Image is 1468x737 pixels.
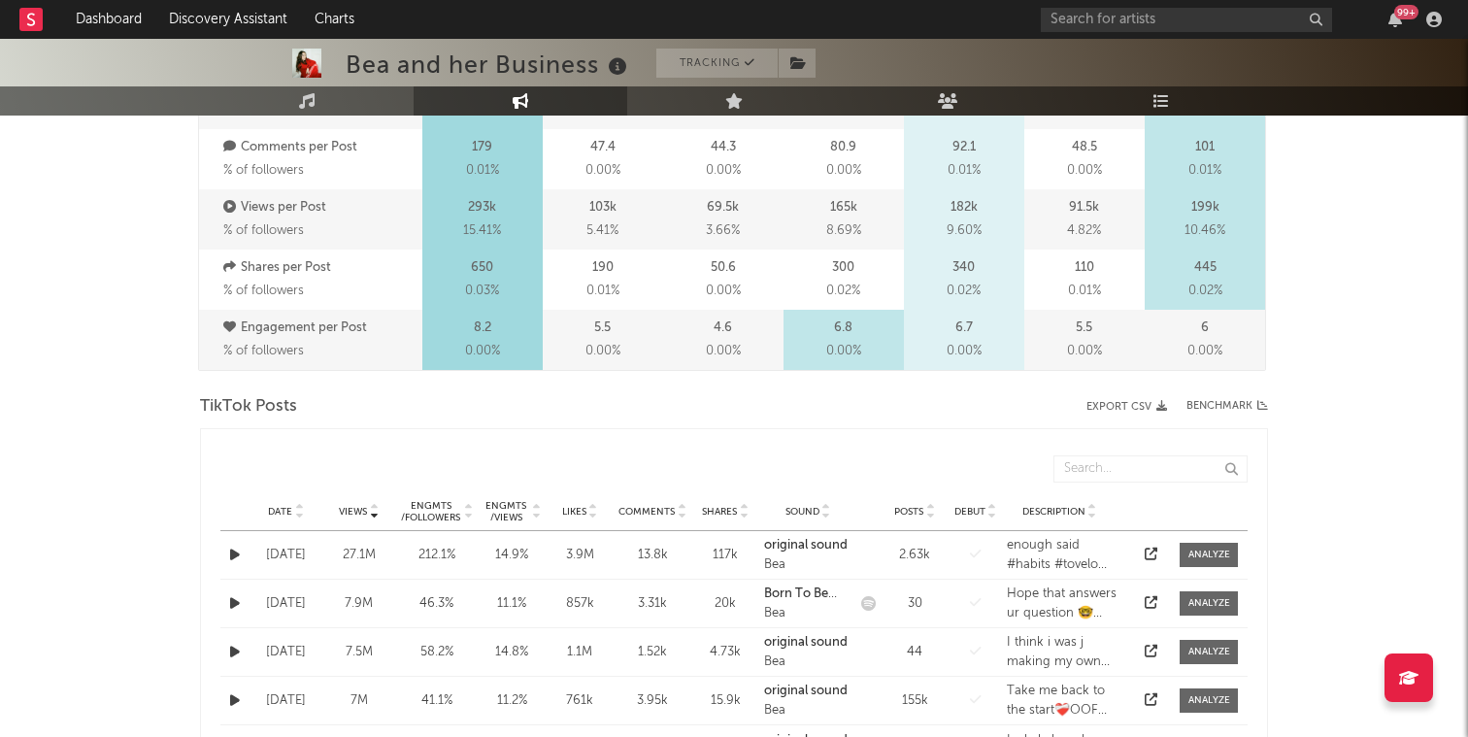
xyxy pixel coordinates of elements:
p: 445 [1194,256,1217,280]
p: 340 [952,256,975,280]
p: 48.5 [1072,136,1097,159]
span: Comments [618,506,675,518]
p: 165k [830,196,857,219]
strong: original sound [764,539,848,552]
p: 5.5 [1076,317,1092,340]
div: [DATE] [254,691,317,711]
p: 199k [1191,196,1219,219]
a: original soundBea [764,633,851,671]
span: 4.82 % [1067,219,1101,243]
div: 20k [696,594,754,614]
div: 2.63k [885,546,944,565]
div: 14.9 % [483,546,541,565]
p: 6 [1201,317,1209,340]
span: 0.01 % [586,280,619,303]
div: 14.8 % [483,643,541,662]
div: Bea [764,604,851,623]
div: 11.1 % [483,594,541,614]
p: 69.5k [707,196,739,219]
p: Engagement per Post [223,317,417,340]
div: Engmts / Views [483,500,529,523]
p: 182k [951,196,978,219]
p: 190 [592,256,614,280]
div: 27.1M [327,546,390,565]
div: Bea and her Business [346,49,632,81]
div: Take me back to the start❤️‍🩹OOF #thescientist #[PERSON_NAME] #cover #fyp [1007,682,1126,720]
span: Debut [954,506,985,518]
span: Likes [562,506,586,518]
div: 117k [696,546,754,565]
div: enough said #habits #tovelo #cover #fyp [1007,536,1126,574]
p: 44.3 [711,136,736,159]
button: 99+ [1388,12,1402,27]
div: [DATE] [254,594,317,614]
span: 0.00 % [706,159,741,183]
div: 99 + [1394,5,1418,19]
span: 0.00 % [706,340,741,363]
p: 110 [1075,256,1094,280]
span: 0.02 % [1188,280,1222,303]
div: 212.1 % [400,546,473,565]
div: Bea [764,555,851,575]
span: 10.46 % [1184,219,1225,243]
button: Export CSV [1086,401,1167,413]
span: 9.60 % [947,219,982,243]
p: 47.4 [590,136,616,159]
div: 3.31k [618,594,686,614]
span: 0.00 % [706,280,741,303]
div: I think i was j making my own rhythms up lol #takemetochurch #hozier #cover #fyp [1007,633,1126,671]
span: 0.00 % [585,159,620,183]
span: 3.66 % [706,219,740,243]
p: Shares per Post [223,256,417,280]
div: [DATE] [254,546,317,565]
span: 15.41 % [463,219,501,243]
span: 0.00 % [465,340,500,363]
input: Search... [1053,455,1248,483]
p: 8.2 [474,317,491,340]
div: Engmts / Followers [400,500,461,523]
div: Bea [764,653,851,672]
button: Tracking [656,49,778,78]
span: % of followers [223,224,304,237]
div: 7.9M [327,594,390,614]
input: Search for artists [1041,8,1332,32]
p: 92.1 [952,136,976,159]
span: Views [339,506,367,518]
div: 58.2 % [400,643,473,662]
p: 179 [472,136,492,159]
div: Hope that answers ur question 🤓 #borntobealive #newmusic #fyp [1007,585,1126,622]
p: 6.8 [834,317,852,340]
p: 6.7 [955,317,973,340]
span: % of followers [223,285,304,297]
p: 5.5 [594,317,611,340]
span: 0.01 % [1068,280,1101,303]
span: Date [268,506,292,518]
span: 0.00 % [1067,340,1102,363]
a: Benchmark [1186,395,1268,419]
p: 91.5k [1069,196,1099,219]
span: 0.03 % [465,280,499,303]
div: 155k [885,691,944,711]
span: 0.02 % [947,280,981,303]
p: 80.9 [830,136,856,159]
a: Born To Be AliveBea [764,585,851,622]
div: 15.9k [696,691,754,711]
span: 0.00 % [947,340,982,363]
span: 0.00 % [826,340,861,363]
div: [DATE] [254,643,317,662]
p: 50.6 [711,256,736,280]
div: 3.95k [618,691,686,711]
span: Posts [894,506,923,518]
div: 3.9M [550,546,609,565]
p: 103k [589,196,617,219]
p: 300 [832,256,854,280]
a: original soundBea [764,682,851,720]
div: 44 [885,643,944,662]
div: 11.2 % [483,691,541,711]
div: 46.3 % [400,594,473,614]
div: 1.52k [618,643,686,662]
p: 650 [471,256,493,280]
div: 30 [885,594,944,614]
div: 7M [327,691,390,711]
